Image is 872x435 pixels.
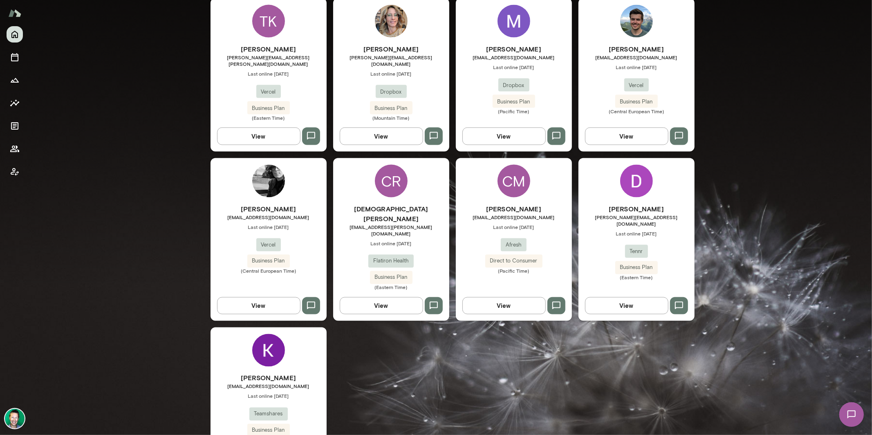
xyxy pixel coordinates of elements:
span: Last online [DATE] [456,224,572,230]
span: Direct to Consumer [485,257,542,265]
span: Last online [DATE] [333,70,449,77]
span: (Eastern Time) [333,284,449,291]
span: [PERSON_NAME][EMAIL_ADDRESS][PERSON_NAME][DOMAIN_NAME] [211,54,327,67]
h6: [PERSON_NAME] [578,204,695,214]
button: Insights [7,95,23,111]
span: Business Plan [615,264,658,272]
span: Vercel [256,241,281,249]
button: Client app [7,164,23,180]
img: Barb Adams [375,5,408,38]
span: Last online [DATE] [211,224,327,230]
span: Vercel [256,88,281,96]
button: Sessions [7,49,23,65]
button: View [217,128,300,145]
h6: [PERSON_NAME] [456,44,572,54]
button: Growth Plan [7,72,23,88]
div: TK [252,5,285,38]
span: Flatiron Health [368,257,414,265]
span: (Central European Time) [578,108,695,114]
button: View [585,297,668,314]
span: Business Plan [370,104,412,112]
span: [EMAIL_ADDRESS][DOMAIN_NAME] [578,54,695,61]
span: [EMAIL_ADDRESS][DOMAIN_NAME] [211,383,327,390]
button: View [462,128,546,145]
h6: [DEMOGRAPHIC_DATA][PERSON_NAME] [333,204,449,224]
span: (Pacific Time) [456,268,572,274]
span: (Eastern Time) [211,114,327,121]
h6: [PERSON_NAME] [333,44,449,54]
h6: [PERSON_NAME] [456,204,572,214]
span: Business Plan [247,426,290,435]
span: Teamshares [249,410,288,418]
span: Business Plan [493,98,535,106]
h6: [PERSON_NAME] [578,44,695,54]
button: View [217,297,300,314]
span: Vercel [624,81,649,90]
span: (Pacific Time) [456,108,572,114]
span: Last online [DATE] [578,230,695,237]
span: Dropbox [376,88,407,96]
h6: [PERSON_NAME] [211,44,327,54]
span: Last online [DATE] [456,64,572,70]
img: Bel Curcio [252,165,285,197]
span: (Mountain Time) [333,114,449,121]
button: Members [7,141,23,157]
img: Mento [8,5,21,21]
img: Daniel Guillen [620,165,653,197]
img: Chris Widmaier [620,5,653,38]
span: Last online [DATE] [578,64,695,70]
img: Brian Lawrence [5,409,25,428]
span: [EMAIL_ADDRESS][DOMAIN_NAME] [456,214,572,220]
div: CM [498,165,530,197]
span: Business Plan [370,274,412,282]
span: Last online [DATE] [211,393,327,399]
span: Business Plan [247,104,290,112]
span: Dropbox [498,81,529,90]
img: Mark Shuster [498,5,530,38]
span: Business Plan [247,257,290,265]
span: [EMAIL_ADDRESS][PERSON_NAME][DOMAIN_NAME] [333,224,449,237]
div: CR [375,165,408,197]
span: (Eastern Time) [578,274,695,281]
h6: [PERSON_NAME] [211,204,327,214]
button: Documents [7,118,23,134]
button: View [585,128,668,145]
button: View [462,297,546,314]
span: [PERSON_NAME][EMAIL_ADDRESS][DOMAIN_NAME] [578,214,695,227]
span: (Central European Time) [211,268,327,274]
span: Tennr [625,247,648,256]
button: Home [7,26,23,43]
span: [EMAIL_ADDRESS][DOMAIN_NAME] [456,54,572,61]
img: Kristina Nazmutdinova [252,334,285,367]
span: [EMAIL_ADDRESS][DOMAIN_NAME] [211,214,327,220]
h6: [PERSON_NAME] [211,373,327,383]
span: [PERSON_NAME][EMAIL_ADDRESS][DOMAIN_NAME] [333,54,449,67]
span: Afresh [501,241,527,249]
button: View [340,297,423,314]
button: View [340,128,423,145]
span: Last online [DATE] [333,240,449,247]
span: Last online [DATE] [211,70,327,77]
span: Business Plan [615,98,658,106]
